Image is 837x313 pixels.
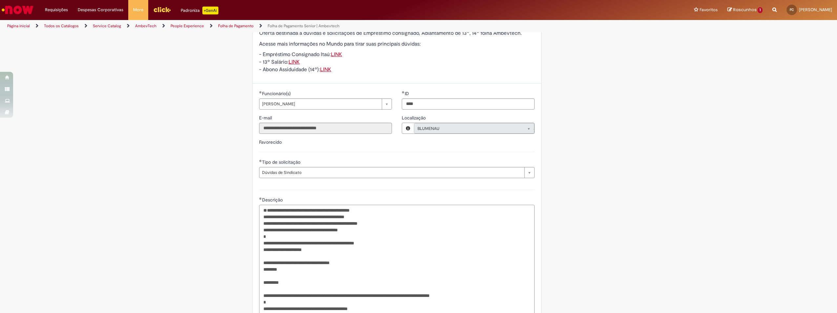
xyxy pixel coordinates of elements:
[405,91,410,96] span: ID
[259,115,273,121] label: Somente leitura - E-mail
[259,197,262,200] span: Obrigatório Preenchido
[78,7,123,13] span: Despesas Corporativas
[414,123,534,134] a: BLUMENAULimpar campo Localização
[259,66,331,73] span: - Abono Assiduidade (14º):
[259,59,300,65] span: - 13º Salário:
[259,30,522,36] span: Oferta destinada a dúvidas e solicitações de Empréstimo consignado, Adiantamento de 13º, 14º folh...
[259,51,342,58] span: - Empréstimo Consignado Itaú:
[202,7,218,14] p: +GenAi
[1,3,34,16] img: ServiceNow
[790,8,794,12] span: FC
[320,66,331,73] a: LINK
[402,123,414,134] button: Localização, Visualizar este registro BLUMENAU
[153,5,171,14] img: click_logo_yellow_360x200.png
[259,159,262,162] span: Obrigatório Preenchido
[758,7,763,13] span: 1
[259,123,392,134] input: E-mail
[733,7,757,13] span: Rascunhos
[289,59,300,65] a: LINK
[418,123,518,134] span: BLUMENAU
[727,7,763,13] a: Rascunhos
[799,7,832,12] span: [PERSON_NAME]
[331,51,342,58] a: LINK
[135,23,156,29] a: AmbevTech
[259,41,421,47] span: Acesse mais informações no Mundo para tirar suas principais dúvidas:
[262,197,284,203] span: Descrição
[402,91,405,94] span: Obrigatório Preenchido
[402,115,427,121] label: Somente leitura - Localização
[700,7,718,13] span: Favoritos
[218,23,254,29] a: Folha de Pagamento
[44,23,79,29] a: Todos os Catálogos
[268,23,339,29] a: Folha de Pagamento Senior | Ambevtech
[262,91,292,96] span: Funcionário(s)
[5,20,553,32] ul: Trilhas de página
[93,23,121,29] a: Service Catalog
[259,139,282,145] label: Favorecido
[7,23,30,29] a: Página inicial
[402,115,427,121] span: Localização
[133,7,143,13] span: More
[262,159,302,165] span: Tipo de solicitação
[181,7,218,14] div: Padroniza
[45,7,68,13] span: Requisições
[262,167,521,178] span: Dúvidas de Sindicato
[171,23,204,29] a: People Experience
[259,91,262,94] span: Obrigatório Preenchido
[402,98,535,110] input: ID
[262,99,378,109] span: [PERSON_NAME]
